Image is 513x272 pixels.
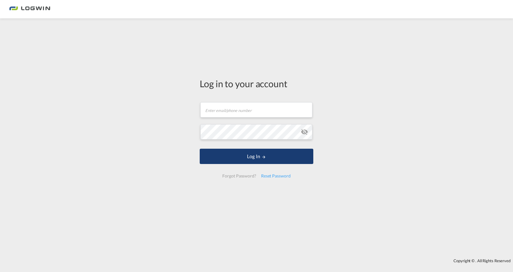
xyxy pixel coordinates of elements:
input: Enter email/phone number [200,102,312,117]
md-icon: icon-eye-off [301,128,308,136]
div: Reset Password [259,170,293,181]
div: Log in to your account [200,77,313,90]
img: bc73a0e0d8c111efacd525e4c8ad7d32.png [9,2,50,16]
div: Forgot Password? [220,170,258,181]
button: LOGIN [200,149,313,164]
